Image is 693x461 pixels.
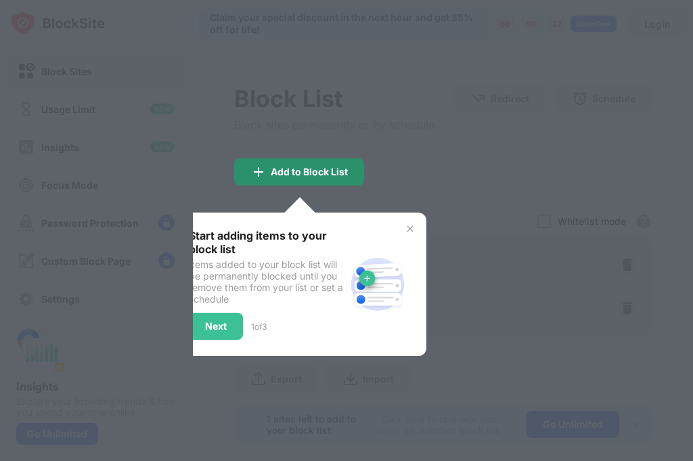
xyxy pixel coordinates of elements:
[345,252,410,317] img: block-site.svg
[405,223,416,234] img: x-button.svg
[189,229,345,256] div: Start adding items to your block list
[189,259,345,305] div: Items added to your block list will be permanently blocked until you remove them from your list o...
[271,167,348,177] div: Add to Block List
[251,322,267,332] div: 1 of 3
[205,321,227,332] div: Next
